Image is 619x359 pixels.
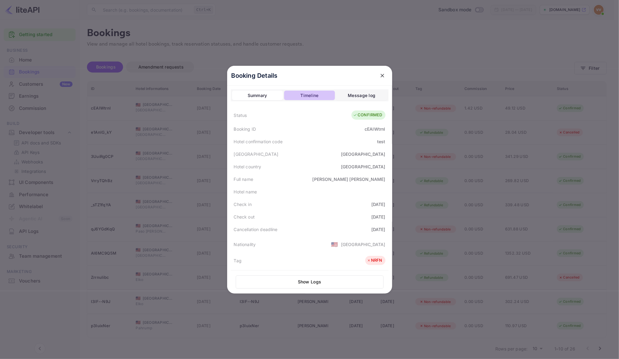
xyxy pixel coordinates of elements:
[234,241,256,248] div: Nationality
[231,71,278,80] p: Booking Details
[234,138,283,145] div: Hotel confirmation code
[234,257,242,264] div: Tag
[341,163,385,170] div: [GEOGRAPHIC_DATA]
[371,201,385,208] div: [DATE]
[312,176,385,182] div: [PERSON_NAME] [PERSON_NAME]
[234,112,247,118] div: Status
[236,275,384,289] button: Show Logs
[367,257,382,264] div: NRFN
[234,214,255,220] div: Check out
[353,112,382,118] div: CONFIRMED
[336,91,387,100] button: Message log
[300,92,318,99] div: Timeline
[232,91,283,100] button: Summary
[234,151,279,157] div: [GEOGRAPHIC_DATA]
[234,189,257,195] div: Hotel name
[341,241,385,248] div: [GEOGRAPHIC_DATA]
[365,126,385,132] div: cEAIWtrnl
[234,226,278,233] div: Cancellation deadline
[234,201,252,208] div: Check in
[248,92,267,99] div: Summary
[341,151,385,157] div: [GEOGRAPHIC_DATA]
[234,126,256,132] div: Booking ID
[234,176,253,182] div: Full name
[377,70,388,81] button: close
[234,163,261,170] div: Hotel country
[371,226,385,233] div: [DATE]
[284,91,335,100] button: Timeline
[348,92,375,99] div: Message log
[371,214,385,220] div: [DATE]
[377,138,385,145] div: test
[331,239,338,250] span: United States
